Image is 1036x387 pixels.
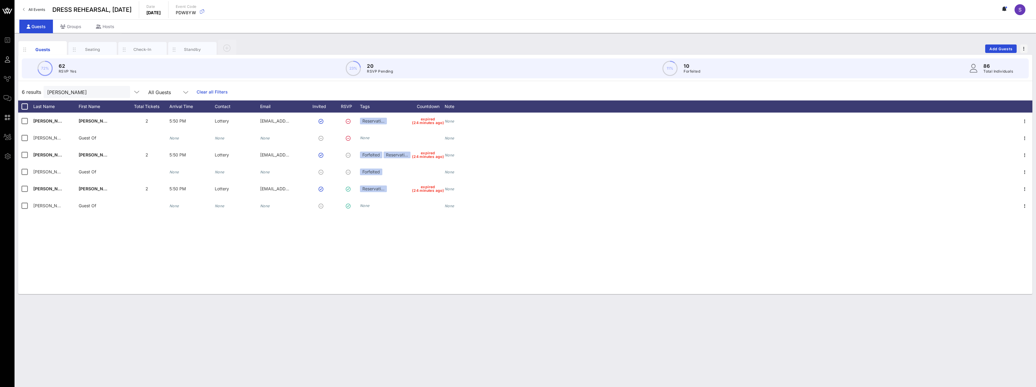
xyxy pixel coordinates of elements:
[169,204,179,208] i: None
[445,153,454,157] i: None
[445,204,454,208] i: None
[360,118,387,124] div: Reservati…
[124,113,169,130] div: 2
[260,118,333,123] span: [EMAIL_ADDRESS][DOMAIN_NAME]
[176,4,197,10] p: Event Code
[412,117,444,125] span: expired (24 minutes ago)
[124,100,169,113] div: Total Tickets
[360,136,370,140] i: None
[59,68,76,74] p: RSVP Yes
[79,135,96,140] span: Guest Of
[176,10,197,16] p: PDW8YW
[445,136,454,140] i: None
[124,146,169,163] div: 2
[260,136,270,140] i: None
[52,5,132,14] span: DRESS REHEARSAL, [DATE]
[179,47,206,52] div: Standby
[215,204,224,208] i: None
[169,136,179,140] i: None
[1018,7,1021,13] span: S
[146,10,161,16] p: [DATE]
[260,170,270,174] i: None
[384,152,410,158] div: Reservati…
[1015,4,1025,15] div: S
[983,68,1013,74] p: Total Individuals
[33,169,68,174] span: [PERSON_NAME]
[260,152,333,157] span: [EMAIL_ADDRESS][DOMAIN_NAME]
[33,152,69,157] span: [PERSON_NAME]
[79,100,124,113] div: First Name
[445,187,454,191] i: None
[33,118,69,123] span: [PERSON_NAME]
[367,68,393,74] p: RSVP Pending
[33,135,68,140] span: [PERSON_NAME]
[19,20,53,33] div: Guests
[412,185,444,192] span: expired (24 minutes ago)
[79,186,114,191] span: [PERSON_NAME]
[339,100,360,113] div: RSVP
[215,100,260,113] div: Contact
[983,62,1013,70] p: 86
[989,47,1013,51] span: Add Guests
[19,5,49,15] a: All Events
[360,152,382,158] div: Forfeited
[445,170,454,174] i: None
[28,7,45,12] span: All Events
[215,152,229,157] span: Lottery
[129,47,156,52] div: Check-In
[79,169,96,174] span: Guest Of
[215,118,229,123] span: Lottery
[146,4,161,10] p: Date
[79,152,114,157] span: [PERSON_NAME]
[367,62,393,70] p: 20
[445,119,454,123] i: None
[197,89,228,95] a: Clear all Filters
[260,100,306,113] div: Email
[148,90,171,95] div: All Guests
[169,118,186,123] span: 5:50 PM
[53,20,89,33] div: Groups
[215,170,224,174] i: None
[169,100,215,113] div: Arrival Time
[360,185,387,192] div: Reservati…
[33,100,79,113] div: Last Name
[33,203,68,208] span: [PERSON_NAME]
[169,170,179,174] i: None
[169,186,186,191] span: 5:50 PM
[412,151,444,159] span: expired (24 minutes ago)
[411,100,445,113] div: Countdown
[169,152,186,157] span: 5:50 PM
[29,46,56,53] div: Guests
[79,118,114,123] span: [PERSON_NAME]
[215,136,224,140] i: None
[360,100,411,113] div: Tags
[985,44,1017,53] button: Add Guests
[684,62,700,70] p: 10
[215,186,229,191] span: Lottery
[145,86,193,98] div: All Guests
[124,180,169,197] div: 2
[59,62,76,70] p: 62
[684,68,700,74] p: Forfeited
[445,100,490,113] div: Note
[260,186,333,191] span: [EMAIL_ADDRESS][DOMAIN_NAME]
[33,186,69,191] span: [PERSON_NAME]
[360,169,382,175] div: Forfeited
[260,204,270,208] i: None
[89,20,122,33] div: Hosts
[306,100,339,113] div: Invited
[22,88,41,96] span: 6 results
[79,47,106,52] div: Seating
[360,203,370,208] i: None
[79,203,96,208] span: Guest Of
